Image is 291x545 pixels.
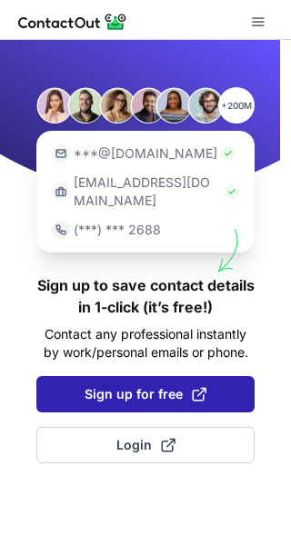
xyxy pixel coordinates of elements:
p: [EMAIL_ADDRESS][DOMAIN_NAME] [74,173,221,210]
img: Person #6 [187,87,224,124]
p: Contact any professional instantly by work/personal emails or phone. [36,325,255,362]
img: Check Icon [225,184,239,199]
img: Person #1 [36,87,73,124]
img: https://contactout.com/extension/app/static/media/login-email-icon.f64bce713bb5cd1896fef81aa7b14a... [52,144,70,163]
img: Person #5 [156,87,192,124]
p: +200M [218,87,255,124]
img: Person #4 [130,87,166,124]
span: Sign up for free [85,385,206,403]
img: https://contactout.com/extension/app/static/media/login-work-icon.638a5007170bc45168077fde17b29a1... [52,183,70,201]
img: ContactOut v5.3.10 [18,11,127,33]
button: Sign up for free [36,376,255,412]
img: Check Icon [221,146,236,161]
p: ***@[DOMAIN_NAME] [74,144,217,163]
img: https://contactout.com/extension/app/static/media/login-phone-icon.bacfcb865e29de816d437549d7f4cb... [52,221,70,239]
img: Person #3 [99,87,135,124]
img: Person #2 [67,87,104,124]
button: Login [36,427,255,463]
span: Login [116,436,176,454]
h1: Sign up to save contact details in 1-click (it’s free!) [36,274,255,318]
